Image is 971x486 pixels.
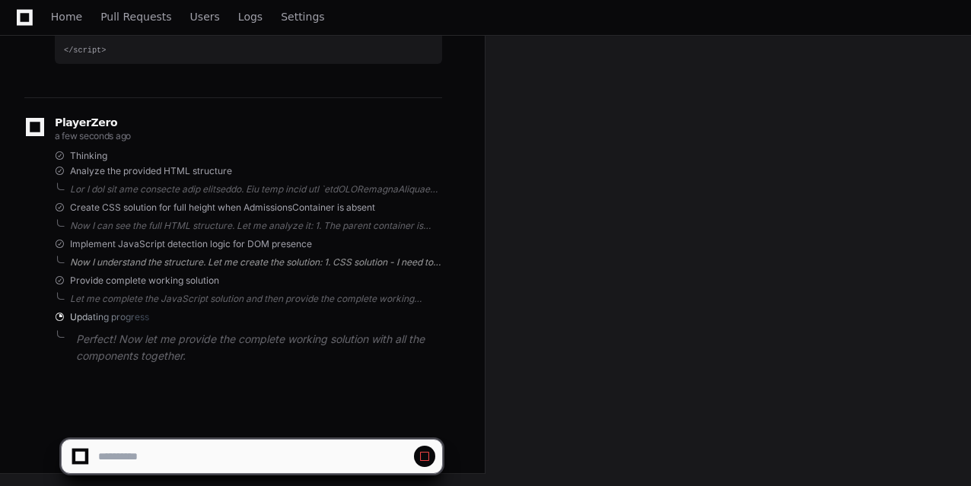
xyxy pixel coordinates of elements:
span: Logs [238,12,263,21]
span: Home [51,12,82,21]
span: Settings [281,12,324,21]
div: Now I can see the full HTML structure. Let me analyze it: 1. The parent container is `.inner-stag... [70,220,442,232]
span: Implement JavaScript detection logic for DOM presence [70,238,312,250]
span: Updating progress [70,311,149,323]
div: Lor I dol sit ame consecte adip elitseddo. Eiu temp incid utl `etdOLORemagnaAliquaeni` ad mini ve... [70,183,442,195]
span: Create CSS solution for full height when AdmissionsContainer is absent [70,202,375,214]
span: Pull Requests [100,12,171,21]
span: Provide complete working solution [70,275,219,287]
div: Let me complete the JavaScript solution and then provide the complete working solution. [70,293,442,305]
span: PlayerZero [55,118,117,127]
span: Analyze the provided HTML structure [70,165,232,177]
span: Thinking [70,150,107,162]
span: Users [190,12,220,21]
p: Perfect! Now let me provide the complete working solution with all the components together. [76,331,442,366]
div: Now I understand the structure. Let me create the solution: 1. CSS solution - I need to create CS... [70,256,442,268]
span: a few seconds ago [55,130,131,141]
code: <script type="text/javascript"> </script> [64,15,209,55]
